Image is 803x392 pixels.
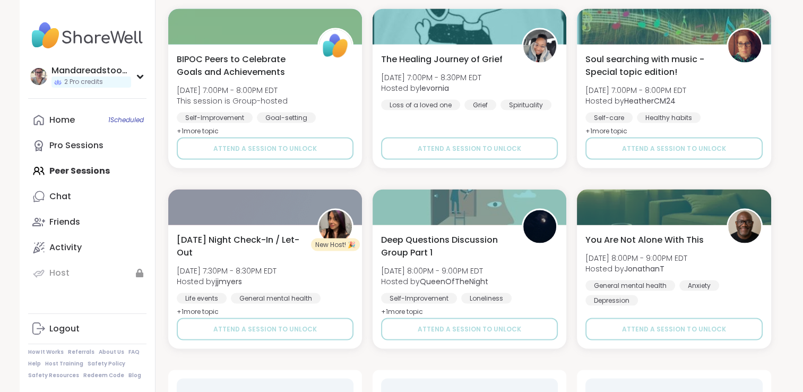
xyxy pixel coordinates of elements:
[28,372,79,379] a: Safety Resources
[585,263,687,274] span: Hosted by
[523,210,556,243] img: QueenOfTheNight
[319,30,352,63] img: ShareWell
[28,260,146,286] a: Host
[624,263,664,274] b: JonathanT
[213,325,317,334] span: Attend a session to unlock
[381,293,457,304] div: Self-Improvement
[213,144,317,154] span: Attend a session to unlock
[585,113,633,123] div: Self-care
[418,325,521,334] span: Attend a session to unlock
[585,138,762,160] button: Attend a session to unlock
[381,53,503,66] span: The Healing Journey of Grief
[177,85,288,96] span: [DATE] 7:00PM - 8:00PM EDT
[83,372,124,379] a: Redeem Code
[500,100,551,110] div: Spirituality
[381,100,460,110] div: Loss of a loved one
[28,133,146,158] a: Pro Sessions
[28,107,146,133] a: Home1Scheduled
[215,276,242,287] b: jjmyers
[177,96,288,106] span: This session is Group-hosted
[177,234,306,259] span: [DATE] Night Check-In / Let-Out
[418,144,521,154] span: Attend a session to unlock
[381,72,481,83] span: [DATE] 7:00PM - 8:30PM EDT
[177,53,306,79] span: BIPOC Peers to Celebrate Goals and Achievements
[177,318,353,340] button: Attend a session to unlock
[585,253,687,263] span: [DATE] 8:00PM - 9:00PM EDT
[177,113,253,123] div: Self-Improvement
[177,266,277,276] span: [DATE] 7:30PM - 8:30PM EDT
[28,17,146,54] img: ShareWell Nav Logo
[381,138,558,160] button: Attend a session to unlock
[49,114,75,126] div: Home
[585,295,638,306] div: Depression
[108,116,144,124] span: 1 Scheduled
[679,280,719,291] div: Anxiety
[49,216,80,228] div: Friends
[523,30,556,63] img: levornia
[585,234,704,246] span: You Are Not Alone With This
[381,266,488,276] span: [DATE] 8:00PM - 9:00PM EDT
[585,318,762,340] button: Attend a session to unlock
[177,293,227,304] div: Life events
[49,140,103,151] div: Pro Sessions
[728,210,761,243] img: JonathanT
[585,53,714,79] span: Soul searching with music -Special topic edition!
[28,360,41,368] a: Help
[128,348,140,356] a: FAQ
[28,316,146,342] a: Logout
[49,267,70,279] div: Host
[231,293,321,304] div: General mental health
[464,100,496,110] div: Grief
[128,372,141,379] a: Blog
[88,360,125,368] a: Safety Policy
[622,325,726,334] span: Attend a session to unlock
[64,78,103,87] span: 2 Pro credits
[637,113,701,123] div: Healthy habits
[177,276,277,287] span: Hosted by
[381,276,488,287] span: Hosted by
[585,85,686,96] span: [DATE] 7:00PM - 8:00PM EDT
[257,113,316,123] div: Goal-setting
[420,83,449,93] b: levornia
[622,144,726,154] span: Attend a session to unlock
[461,293,512,304] div: Loneliness
[49,191,71,202] div: Chat
[28,184,146,209] a: Chat
[420,276,488,287] b: QueenOfTheNight
[30,68,47,85] img: Mandareadstoomuch
[381,83,481,93] span: Hosted by
[68,348,94,356] a: Referrals
[28,209,146,235] a: Friends
[28,348,64,356] a: How It Works
[49,323,80,335] div: Logout
[585,280,675,291] div: General mental health
[177,138,353,160] button: Attend a session to unlock
[51,65,131,76] div: Mandareadstoomuch
[381,234,510,259] span: Deep Questions Discussion Group Part 1
[311,238,360,251] div: New Host! 🎉
[99,348,124,356] a: About Us
[624,96,676,106] b: HeatherCM24
[28,235,146,260] a: Activity
[728,30,761,63] img: HeatherCM24
[381,318,558,340] button: Attend a session to unlock
[319,210,352,243] img: jjmyers
[45,360,83,368] a: Host Training
[49,242,82,253] div: Activity
[585,96,686,106] span: Hosted by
